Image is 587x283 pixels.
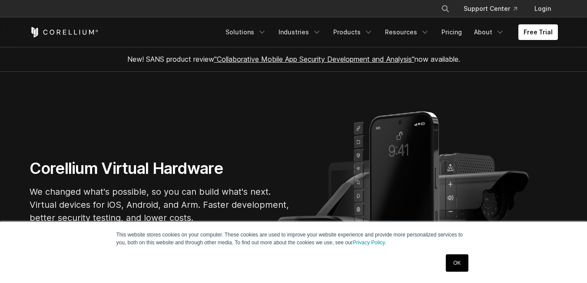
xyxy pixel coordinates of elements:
p: This website stores cookies on your computer. These cookies are used to improve your website expe... [116,231,471,246]
a: Login [527,1,558,17]
a: Support Center [457,1,524,17]
div: Navigation Menu [220,24,558,40]
a: Industries [273,24,326,40]
a: Resources [380,24,434,40]
a: Privacy Policy. [353,240,386,246]
p: We changed what's possible, so you can build what's next. Virtual devices for iOS, Android, and A... [30,185,290,224]
a: Corellium Home [30,27,99,37]
a: Solutions [220,24,272,40]
button: Search [438,1,453,17]
a: OK [446,254,468,272]
span: New! SANS product review now available. [127,55,460,63]
a: Free Trial [518,24,558,40]
a: About [469,24,510,40]
a: "Collaborative Mobile App Security Development and Analysis" [214,55,415,63]
div: Navigation Menu [431,1,558,17]
a: Products [328,24,378,40]
a: Pricing [436,24,467,40]
h1: Corellium Virtual Hardware [30,159,290,178]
